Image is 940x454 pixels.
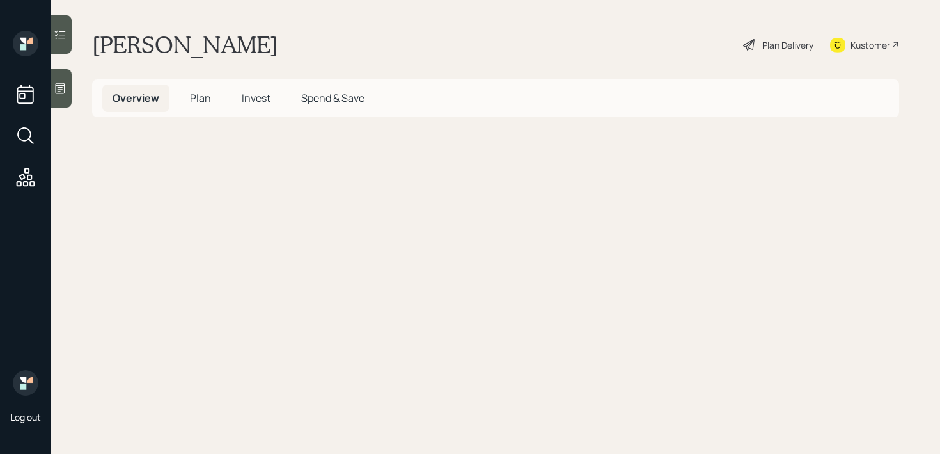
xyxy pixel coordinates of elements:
span: Overview [113,91,159,105]
span: Plan [190,91,211,105]
div: Plan Delivery [762,38,813,52]
span: Spend & Save [301,91,364,105]
img: retirable_logo.png [13,370,38,396]
div: Kustomer [850,38,890,52]
span: Invest [242,91,270,105]
h1: [PERSON_NAME] [92,31,278,59]
div: Log out [10,411,41,423]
